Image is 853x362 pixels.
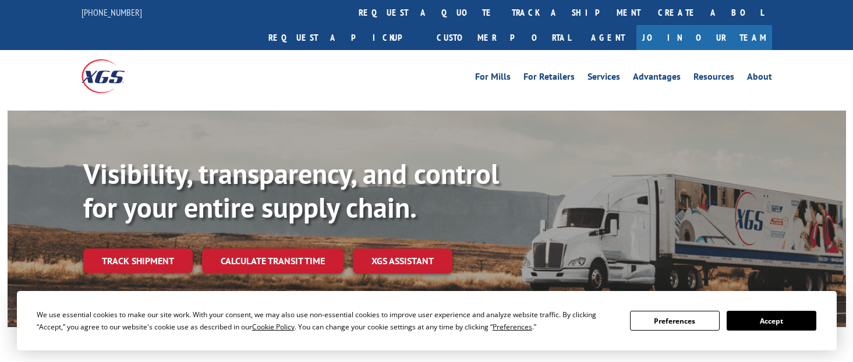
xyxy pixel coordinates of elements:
[727,311,816,331] button: Accept
[82,6,142,18] a: [PHONE_NUMBER]
[579,25,636,50] a: Agent
[17,291,837,350] div: Cookie Consent Prompt
[493,322,532,332] span: Preferences
[83,155,499,225] b: Visibility, transparency, and control for your entire supply chain.
[83,249,193,273] a: Track shipment
[202,249,344,274] a: Calculate transit time
[260,25,428,50] a: Request a pickup
[633,72,681,85] a: Advantages
[587,72,620,85] a: Services
[475,72,511,85] a: For Mills
[636,25,772,50] a: Join Our Team
[630,311,720,331] button: Preferences
[523,72,575,85] a: For Retailers
[747,72,772,85] a: About
[252,322,295,332] span: Cookie Policy
[428,25,579,50] a: Customer Portal
[37,308,616,333] div: We use essential cookies to make our site work. With your consent, we may also use non-essential ...
[693,72,734,85] a: Resources
[353,249,452,274] a: XGS ASSISTANT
